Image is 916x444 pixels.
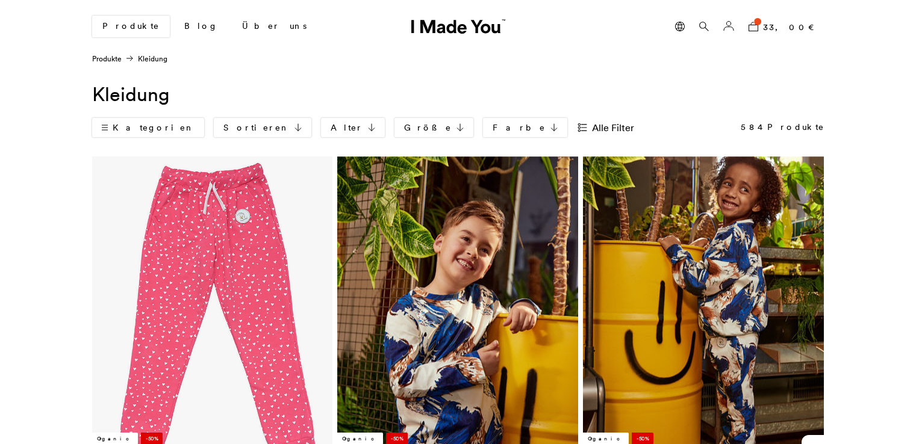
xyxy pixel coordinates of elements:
a: Über uns [232,16,316,37]
a: Produkte [92,16,170,37]
h1: Kleidung [92,81,824,108]
span: 1 [754,18,761,25]
span: 584 [741,122,767,132]
a: Größe [394,118,473,137]
a: Produkte [92,54,122,63]
a: Alle Filter [577,118,644,137]
a: 1 33,00€ [744,15,824,38]
a: Blog [175,16,228,37]
a: Kategorien [92,118,204,137]
bdi: 33,00 [763,22,824,32]
span: € [808,22,824,32]
nav: Kleidung [92,54,167,64]
a: Farbe [483,118,567,137]
a: Sortieren [214,118,311,137]
p: Produkte [741,122,824,134]
a: Alter [321,118,385,137]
